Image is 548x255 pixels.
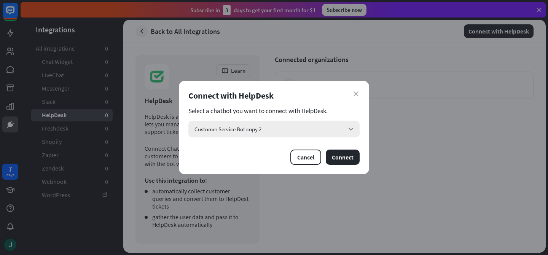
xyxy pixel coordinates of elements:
[194,126,261,133] span: Customer Service Bot copy 2
[354,91,358,96] i: close
[188,90,360,101] div: Connect with HelpDesk
[188,107,360,115] section: Select a chatbot you want to connect with HelpDesk.
[326,150,360,165] button: Connect
[6,3,29,26] button: Open LiveChat chat widget
[290,150,321,165] button: Cancel
[347,125,355,133] i: arrow_down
